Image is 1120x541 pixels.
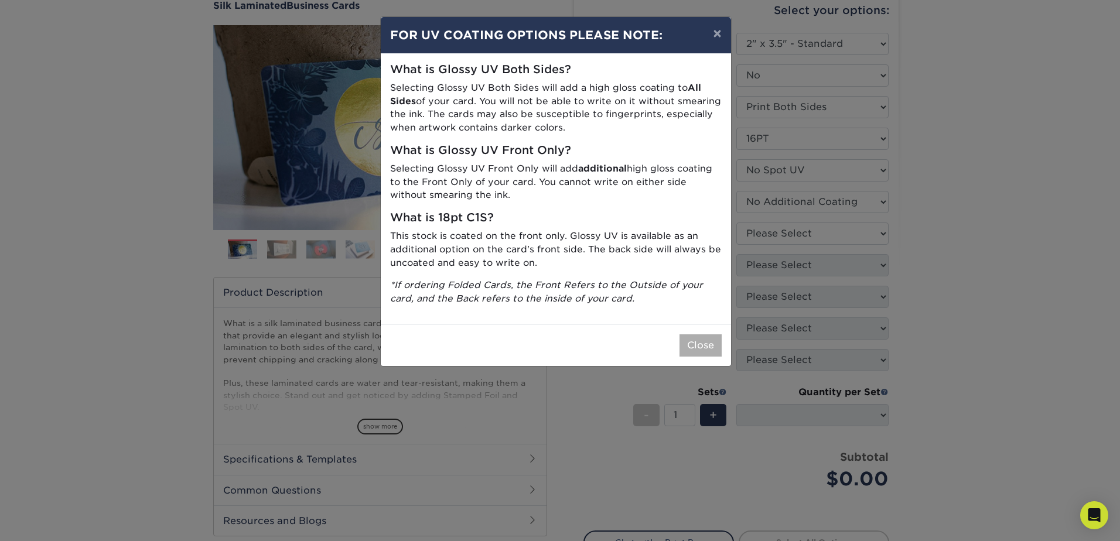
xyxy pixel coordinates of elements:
[704,17,730,50] button: ×
[1080,501,1108,529] div: Open Intercom Messenger
[390,81,722,135] p: Selecting Glossy UV Both Sides will add a high gloss coating to of your card. You will not be abl...
[390,211,722,225] h5: What is 18pt C1S?
[679,334,722,357] button: Close
[390,144,722,157] h5: What is Glossy UV Front Only?
[390,82,701,107] strong: All Sides
[390,279,703,304] i: *If ordering Folded Cards, the Front Refers to the Outside of your card, and the Back refers to t...
[390,162,722,202] p: Selecting Glossy UV Front Only will add high gloss coating to the Front Only of your card. You ca...
[390,63,722,77] h5: What is Glossy UV Both Sides?
[390,26,722,44] h4: FOR UV COATING OPTIONS PLEASE NOTE:
[578,163,627,174] strong: additional
[390,230,722,269] p: This stock is coated on the front only. Glossy UV is available as an additional option on the car...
